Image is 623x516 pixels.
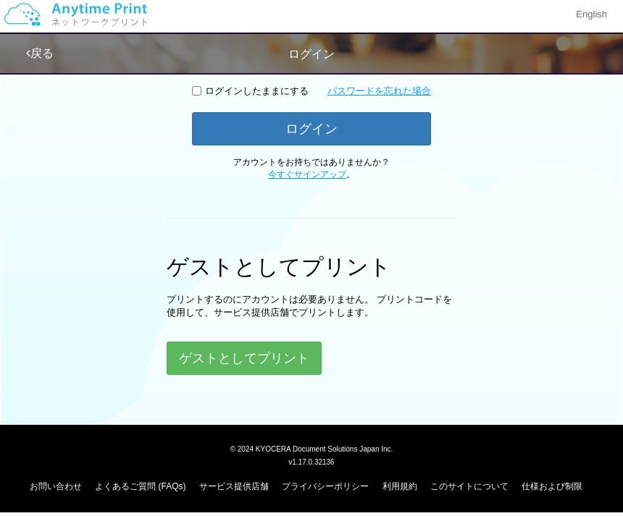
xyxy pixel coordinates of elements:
[192,116,431,149] button: ログイン
[382,485,417,495] a: 利用規約
[167,258,456,282] h1: ゲストとしてプリント
[327,88,431,102] a: パスワードを忘れた場合
[288,461,334,470] span: v1.17.0.32136
[167,297,456,323] p: プリントするのにアカウントは必要ありません。 プリントコードを使用して、サービス提供店舗でプリントします。
[192,160,431,185] p: アカウントをお持ちではありませんか？
[230,447,393,457] span: © 2024 KYOCERA Document Solutions Japan Inc.
[205,88,309,102] p: ログインしたままにする
[95,485,185,495] a: よくあるご質問 (FAQs)
[268,173,355,183] span: 。
[430,485,509,495] a: このサイトについて
[268,173,346,183] a: 今すぐサインアップ
[26,51,54,63] a: 戻る
[282,485,369,495] a: プライバシーポリシー
[167,345,322,378] button: ゲストとしてプリント
[522,485,582,495] a: 仕様および制限
[288,51,335,64] span: ログイン
[30,485,82,495] a: お問い合わせ
[199,485,269,495] a: サービス提供店舗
